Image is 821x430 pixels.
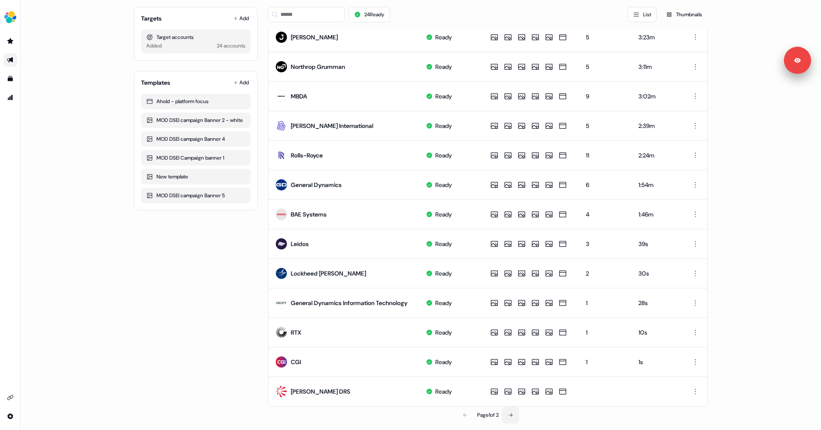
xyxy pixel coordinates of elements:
[435,122,452,130] div: Ready
[638,62,676,71] div: 3:11m
[291,92,307,101] div: MBDA
[435,328,452,337] div: Ready
[638,210,676,219] div: 1:46m
[638,33,676,42] div: 3:23m
[232,77,251,89] button: Add
[232,12,251,24] button: Add
[586,33,625,42] div: 5
[217,42,245,50] div: 24 accounts
[586,358,625,366] div: 1
[435,387,452,396] div: Ready
[435,269,452,278] div: Ready
[435,210,452,219] div: Ready
[3,53,17,67] a: Go to outbound experience
[586,151,625,160] div: 11
[146,154,245,162] div: MOD DSEI Campaign banner 1
[586,328,625,337] div: 1
[435,92,452,101] div: Ready
[660,7,708,22] button: Thumbnails
[291,122,373,130] div: [PERSON_NAME] International
[291,181,342,189] div: General Dynamics
[435,33,452,42] div: Ready
[3,72,17,86] a: Go to templates
[586,92,625,101] div: 9
[638,358,676,366] div: 1s
[586,210,625,219] div: 4
[638,328,676,337] div: 10s
[291,299,408,307] div: General Dynamics Information Technology
[586,181,625,189] div: 6
[146,33,245,42] div: Target accounts
[477,411,499,419] div: Page 1 of 2
[638,181,676,189] div: 1:54m
[146,97,245,106] div: Ahold - platform focus
[3,91,17,104] a: Go to attribution
[146,191,245,200] div: MOD DSEI campaign Banner 5
[146,135,245,143] div: MOD DSEI campaign Banner 4
[291,358,301,366] div: CGI
[586,122,625,130] div: 5
[435,181,452,189] div: Ready
[291,62,345,71] div: Northrop Grumman
[638,151,676,160] div: 2:24m
[638,299,676,307] div: 28s
[586,62,625,71] div: 5
[146,42,162,50] div: Added
[586,299,625,307] div: 1
[291,240,309,248] div: Leidos
[435,62,452,71] div: Ready
[291,269,366,278] div: Lockheed [PERSON_NAME]
[435,358,452,366] div: Ready
[3,34,17,48] a: Go to prospects
[435,299,452,307] div: Ready
[291,210,327,219] div: BAE Systems
[435,151,452,160] div: Ready
[586,269,625,278] div: 2
[291,33,338,42] div: [PERSON_NAME]
[638,122,676,130] div: 2:39m
[3,409,17,423] a: Go to integrations
[141,14,162,23] div: Targets
[638,269,676,278] div: 30s
[3,391,17,404] a: Go to integrations
[348,7,390,22] button: 24Ready
[435,240,452,248] div: Ready
[146,116,245,125] div: MOD DSEI campaign Banner 2 - white
[291,387,350,396] div: [PERSON_NAME] DRS
[627,7,657,22] button: List
[291,328,301,337] div: RTX
[146,172,245,181] div: New template
[141,78,170,87] div: Templates
[638,240,676,248] div: 39s
[638,92,676,101] div: 3:02m
[586,240,625,248] div: 3
[291,151,323,160] div: Rolls-Royce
